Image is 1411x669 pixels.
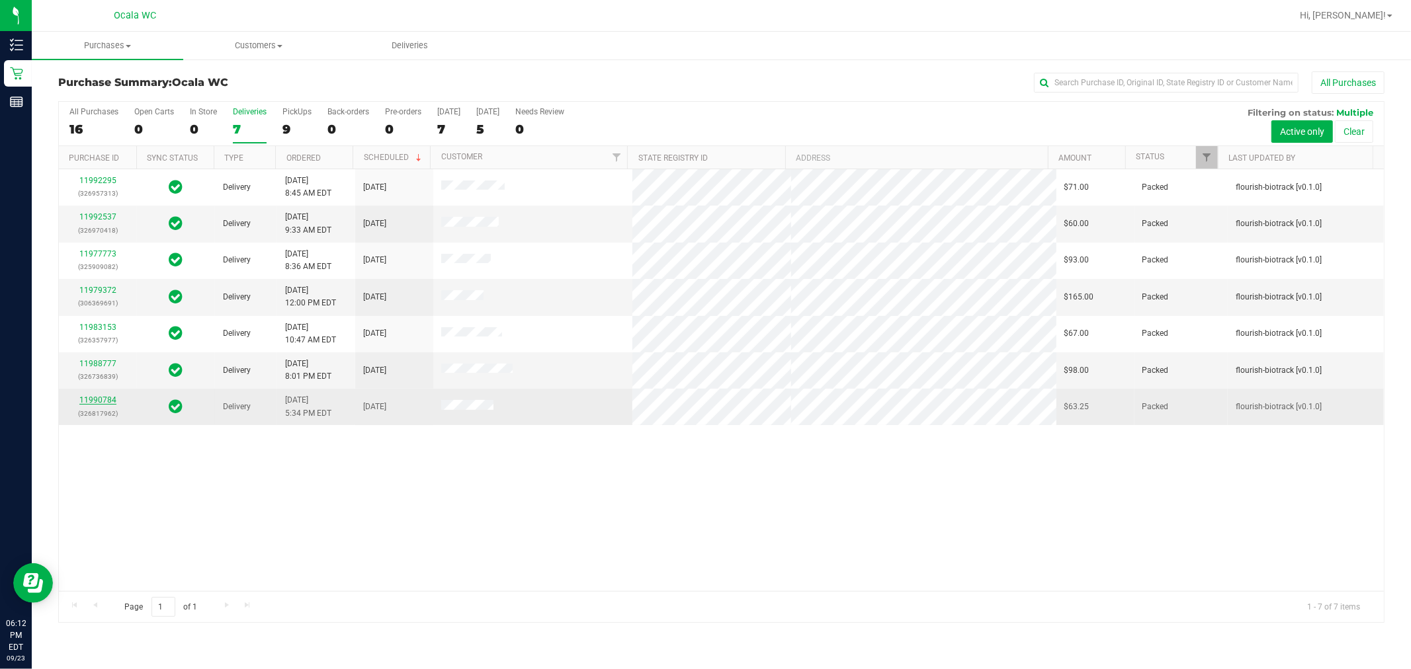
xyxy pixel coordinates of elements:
span: Filtering on status: [1248,107,1334,118]
inline-svg: Inventory [10,38,23,52]
span: flourish-biotrack [v0.1.0] [1236,401,1322,413]
span: [DATE] 8:45 AM EDT [285,175,331,200]
div: 9 [282,122,312,137]
span: Customers [184,40,334,52]
span: flourish-biotrack [v0.1.0] [1236,364,1322,377]
span: In Sync [169,178,183,196]
input: Search Purchase ID, Original ID, State Registry ID or Customer Name... [1034,73,1299,93]
a: Customers [183,32,335,59]
span: [DATE] [363,291,386,303]
a: 11988777 [79,359,116,368]
div: 16 [69,122,118,137]
div: 0 [327,122,369,137]
a: Filter [605,146,627,169]
a: 11977773 [79,249,116,258]
p: (306369691) [67,297,129,309]
a: Purchase ID [69,153,119,163]
a: Status [1136,152,1164,161]
p: 09/23 [6,653,26,663]
span: In Sync [169,251,183,269]
span: Packed [1142,181,1169,194]
span: Page of 1 [113,597,208,617]
span: [DATE] 10:47 AM EDT [285,321,336,346]
span: $93.00 [1064,254,1090,266]
span: Ocala WC [172,76,228,89]
span: flourish-biotrack [v0.1.0] [1236,217,1322,230]
div: 0 [190,122,217,137]
a: Filter [1196,146,1218,169]
span: Delivery [223,291,251,303]
a: Type [224,153,243,163]
a: State Registry ID [638,153,708,163]
a: Scheduled [364,153,424,162]
span: $71.00 [1064,181,1090,194]
div: Deliveries [233,107,267,116]
span: [DATE] [363,401,386,413]
span: $60.00 [1064,217,1090,230]
span: In Sync [169,324,183,342]
span: In Sync [169,361,183,379]
div: 7 [233,122,267,137]
div: 5 [476,122,499,137]
div: All Purchases [69,107,118,116]
div: [DATE] [437,107,460,116]
a: Deliveries [334,32,486,59]
a: Sync Status [147,153,198,163]
a: 11990784 [79,395,116,405]
span: $67.00 [1064,327,1090,340]
div: Pre-orders [385,107,421,116]
span: Packed [1142,254,1169,266]
span: [DATE] [363,254,386,266]
a: Ordered [286,153,321,163]
span: Delivery [223,327,251,340]
span: $98.00 [1064,364,1090,377]
p: 06:12 PM EDT [6,617,26,653]
a: Customer [441,152,482,161]
span: Packed [1142,217,1169,230]
span: Packed [1142,401,1169,413]
span: [DATE] 9:33 AM EDT [285,211,331,236]
div: 7 [437,122,460,137]
span: flourish-biotrack [v0.1.0] [1236,181,1322,194]
span: In Sync [169,288,183,306]
div: In Store [190,107,217,116]
a: 11992537 [79,212,116,221]
p: (326970418) [67,224,129,237]
span: Delivery [223,254,251,266]
span: 1 - 7 of 7 items [1297,597,1371,617]
span: Delivery [223,217,251,230]
p: (326357977) [67,334,129,346]
p: (326736839) [67,370,129,383]
span: In Sync [169,214,183,233]
span: [DATE] 8:01 PM EDT [285,358,331,383]
button: All Purchases [1312,71,1385,94]
span: In Sync [169,397,183,416]
span: [DATE] [363,364,386,377]
p: (325909082) [67,260,129,273]
div: Needs Review [515,107,564,116]
div: 0 [385,122,421,137]
span: [DATE] 12:00 PM EDT [285,284,336,309]
a: 11979372 [79,286,116,295]
div: PickUps [282,107,312,116]
span: Packed [1142,291,1169,303]
span: flourish-biotrack [v0.1.0] [1236,291,1322,303]
div: Open Carts [134,107,174,116]
span: Packed [1142,327,1169,340]
inline-svg: Reports [10,95,23,108]
div: [DATE] [476,107,499,116]
span: [DATE] [363,327,386,340]
p: (326817962) [67,407,129,420]
span: Delivery [223,364,251,377]
span: Deliveries [374,40,446,52]
span: Ocala WC [114,10,156,21]
div: 0 [134,122,174,137]
span: flourish-biotrack [v0.1.0] [1236,254,1322,266]
a: Purchases [32,32,183,59]
span: [DATE] 8:36 AM EDT [285,248,331,273]
a: 11983153 [79,323,116,332]
span: Packed [1142,364,1169,377]
span: [DATE] 5:34 PM EDT [285,394,331,419]
h3: Purchase Summary: [58,77,500,89]
a: Last Updated By [1229,153,1296,163]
